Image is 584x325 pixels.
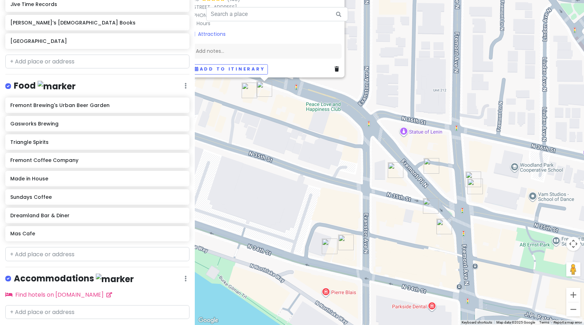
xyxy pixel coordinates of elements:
[191,4,237,11] a: [STREET_ADDRESS]
[10,175,184,182] h6: Made in House
[424,158,439,174] div: Made in House
[553,320,582,324] a: Report a map error
[423,198,439,214] div: Portage Bay Goods
[14,273,134,285] h4: Accommodations
[10,1,184,7] h6: Jive Time Records
[10,139,184,145] h6: Triangle Spirits
[539,320,549,324] a: Terms (opens in new tab)
[388,162,403,178] div: Triangle Spirits
[335,65,342,73] a: Delete place
[257,81,272,97] div: Charlie’s Queer Books
[10,212,184,219] h6: Dreamland Bar & Diner
[467,179,483,194] div: Ophelia's Books
[566,237,580,251] button: Map camera controls
[566,262,580,276] button: Drag Pegman onto the map to open Street View
[191,19,342,27] summary: Hours
[191,44,342,58] div: Add notes...
[566,302,580,316] button: Zoom out
[10,102,184,108] h6: Fremont Brewing's Urban Beer Garden
[10,38,184,44] h6: [GEOGRAPHIC_DATA]
[5,247,189,261] input: + Add place or address
[436,219,452,234] div: Fremont Vintage Mall
[566,288,580,302] button: Zoom in
[206,7,348,21] input: Search a place
[242,83,257,98] div: Fremont Coffee Company
[191,64,268,74] button: Add to itinerary
[322,239,337,254] div: Sundays Coffee
[5,305,189,319] input: + Add place or address
[10,121,184,127] h6: Gasworks Brewing
[10,157,184,163] h6: Fremont Coffee Company
[10,194,184,200] h6: Sundays Coffee
[5,55,189,69] input: + Add place or address
[10,230,184,237] h6: Mas Cafe
[465,172,481,187] div: Jive Time Records
[14,80,76,92] h4: Food
[197,316,220,325] img: Google
[191,30,226,38] a: Attractions
[96,274,134,285] img: marker
[462,320,492,325] button: Keyboard shortcuts
[10,19,184,26] h6: [PERSON_NAME]’s [DEMOGRAPHIC_DATA] Books
[338,235,354,250] div: Dreamland Bar & Diner
[38,81,76,92] img: marker
[496,320,535,324] span: Map data ©2025 Google
[197,316,220,325] a: Open this area in Google Maps (opens a new window)
[5,291,112,299] a: Find hotels on [DOMAIN_NAME]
